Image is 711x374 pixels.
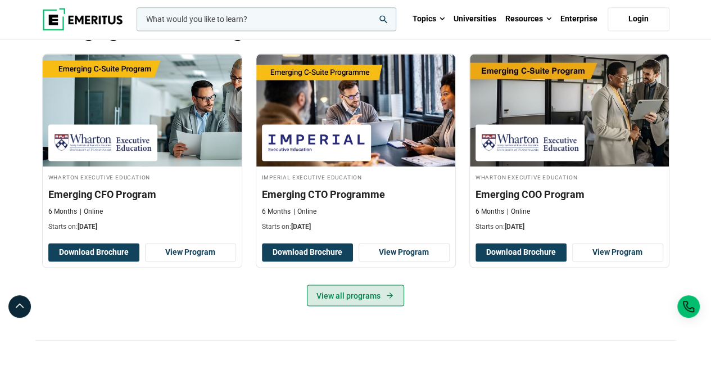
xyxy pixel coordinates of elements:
[481,130,579,155] img: Wharton Executive Education
[475,222,663,232] p: Starts on:
[43,54,242,237] a: Finance Course by Wharton Executive Education - September 25, 2025 Wharton Executive Education Wh...
[608,7,669,31] a: Login
[262,187,450,201] h3: Emerging CTO Programme
[256,54,455,166] img: Emerging CTO Programme | Online Business Management Course
[256,54,455,237] a: Business Management Course by Imperial Executive Education - September 25, 2025 Imperial Executiv...
[268,130,365,155] img: Imperial Executive Education
[48,172,236,182] h4: Wharton Executive Education
[475,207,504,217] p: 6 Months
[475,187,663,201] h3: Emerging COO Program
[48,207,77,217] p: 6 Months
[43,54,242,166] img: Emerging CFO Program | Online Finance Course
[262,207,291,217] p: 6 Months
[470,54,669,237] a: Supply Chain and Operations Course by Wharton Executive Education - September 23, 2025 Wharton Ex...
[262,172,450,182] h4: Imperial Executive Education
[145,243,236,262] a: View Program
[505,223,524,231] span: [DATE]
[48,222,236,232] p: Starts on:
[470,54,669,166] img: Emerging COO Program | Online Supply Chain and Operations Course
[80,207,103,217] p: Online
[78,223,97,231] span: [DATE]
[48,187,236,201] h3: Emerging CFO Program
[262,222,450,232] p: Starts on:
[54,130,152,155] img: Wharton Executive Education
[291,223,311,231] span: [DATE]
[48,243,139,262] button: Download Brochure
[262,243,353,262] button: Download Brochure
[307,285,404,306] a: View all programs
[475,243,567,262] button: Download Brochure
[359,243,450,262] a: View Program
[137,7,396,31] input: woocommerce-product-search-field-0
[475,172,663,182] h4: Wharton Executive Education
[293,207,316,217] p: Online
[572,243,663,262] a: View Program
[507,207,530,217] p: Online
